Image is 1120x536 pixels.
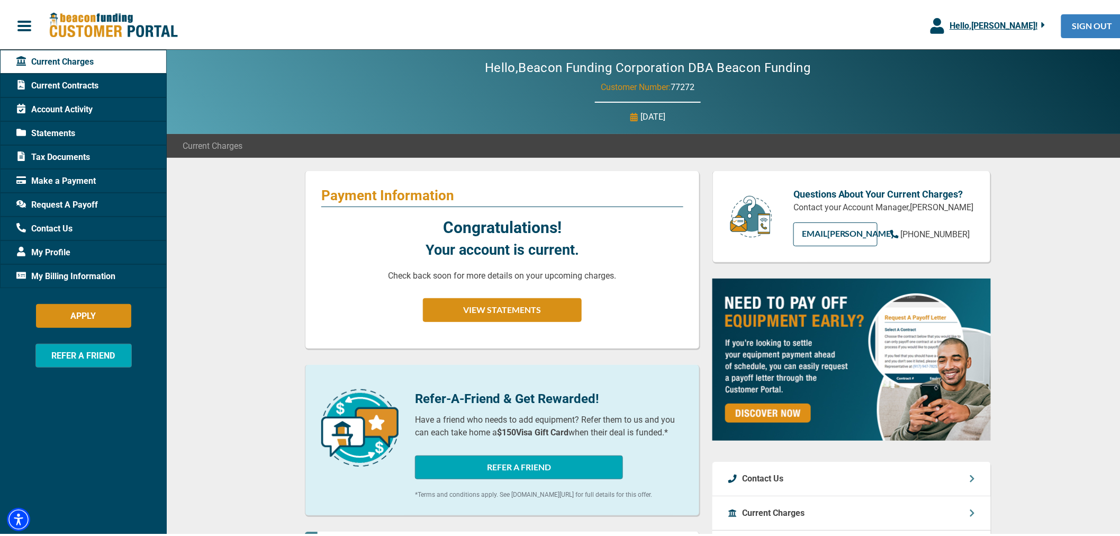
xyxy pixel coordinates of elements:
span: Current Contracts [16,77,98,90]
p: Contact Us [742,470,783,483]
span: Current Charges [16,53,94,66]
span: Account Activity [16,101,93,114]
div: Accessibility Menu [7,506,30,529]
a: [PHONE_NUMBER] [890,226,970,239]
img: refer-a-friend-icon.png [321,387,399,464]
img: Beacon Funding Customer Portal Logo [49,10,178,37]
span: Customer Number: [601,80,671,90]
img: payoff-ad-px.jpg [712,276,991,439]
span: Tax Documents [16,149,90,162]
b: $150 Visa Gift Card [497,425,568,435]
p: Check back soon for more details on your upcoming charges. [389,267,617,280]
button: APPLY [36,302,131,326]
p: *Terms and conditions apply. See [DOMAIN_NAME][URL] for full details for this offer. [415,488,683,497]
p: Payment Information [321,185,683,202]
span: My Billing Information [16,268,115,281]
h2: Hello, Beacon Funding Corporation DBA Beacon Funding [453,58,842,74]
button: REFER A FRIEND [415,453,623,477]
span: Statements [16,125,75,138]
p: Current Charges [742,505,805,517]
p: Contact your Account Manager, [PERSON_NAME] [793,199,974,212]
p: [DATE] [640,109,665,121]
span: My Profile [16,244,70,257]
span: Current Charges [183,138,242,150]
button: VIEW STATEMENTS [423,296,582,320]
img: customer-service.png [727,193,775,237]
span: Hello, [PERSON_NAME] ! [950,19,1037,29]
p: Refer-A-Friend & Get Rewarded! [415,387,683,406]
p: Questions About Your Current Charges? [793,185,974,199]
span: Request A Payoff [16,196,98,209]
span: [PHONE_NUMBER] [901,227,970,237]
button: REFER A FRIEND [35,342,132,365]
span: Make a Payment [16,173,96,185]
p: Your account is current. [426,237,579,259]
span: 77272 [671,80,695,90]
p: Congratulations! [443,213,562,237]
span: Contact Us [16,220,73,233]
a: EMAIL[PERSON_NAME] [793,220,878,244]
p: Have a friend who needs to add equipment? Refer them to us and you can each take home a when thei... [415,412,683,437]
